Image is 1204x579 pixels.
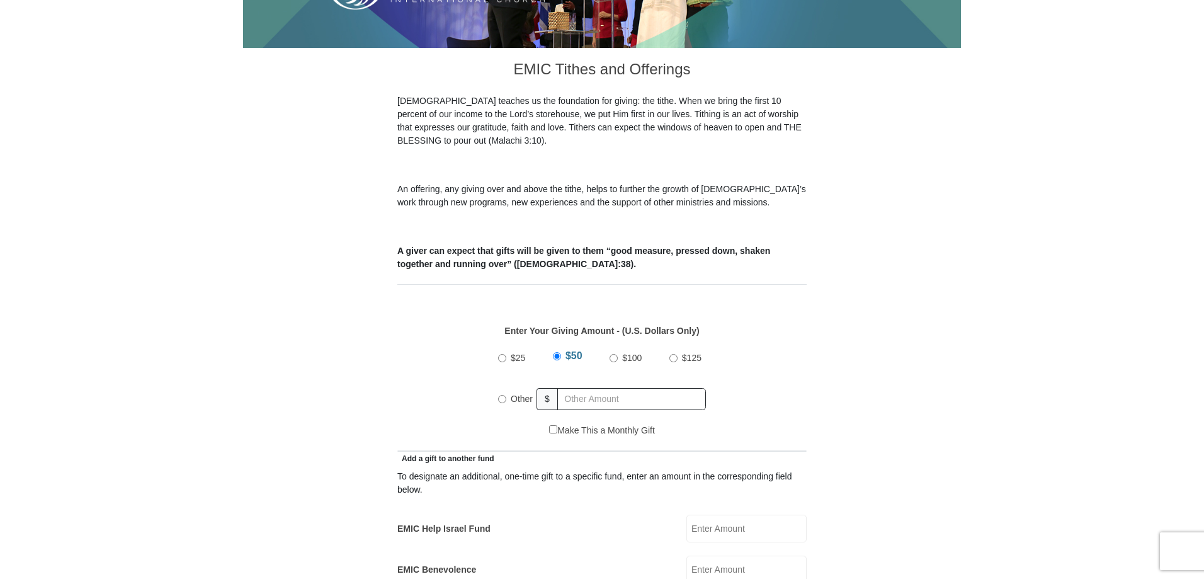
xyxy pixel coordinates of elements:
[397,183,807,209] p: An offering, any giving over and above the tithe, helps to further the growth of [DEMOGRAPHIC_DAT...
[397,95,807,147] p: [DEMOGRAPHIC_DATA] teaches us the foundation for giving: the tithe. When we bring the first 10 pe...
[397,522,491,536] label: EMIC Help Israel Fund
[557,388,706,410] input: Other Amount
[686,515,807,542] input: Enter Amount
[537,388,558,410] span: $
[397,454,494,463] span: Add a gift to another fund
[511,394,533,404] span: Other
[397,563,476,576] label: EMIC Benevolence
[511,353,525,363] span: $25
[504,326,699,336] strong: Enter Your Giving Amount - (U.S. Dollars Only)
[397,48,807,95] h3: EMIC Tithes and Offerings
[397,246,770,269] b: A giver can expect that gifts will be given to them “good measure, pressed down, shaken together ...
[682,353,701,363] span: $125
[397,470,807,496] div: To designate an additional, one-time gift to a specific fund, enter an amount in the correspondin...
[622,353,642,363] span: $100
[549,425,557,433] input: Make This a Monthly Gift
[549,424,655,437] label: Make This a Monthly Gift
[565,350,582,361] span: $50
